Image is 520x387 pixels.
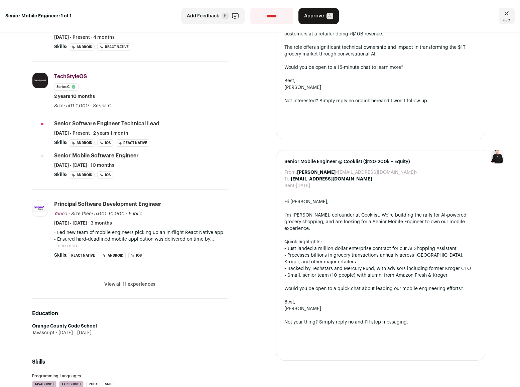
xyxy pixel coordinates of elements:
span: Skills: [54,252,68,259]
span: Add Feedback [187,13,219,19]
a: Close [499,8,515,24]
h2: Education [32,309,228,317]
img: 54757e407f5814d7a15fe2e9f6afae09915d66e79313137ec04c6ba1d39a2f4a [32,73,48,88]
dd: [DATE] [296,182,310,189]
div: Javascript [32,330,228,336]
span: Series C [93,104,111,108]
span: F [222,13,229,19]
button: Add Feedback F [181,8,245,24]
div: Principal Software Development Engineer [54,201,161,208]
li: iOS [97,139,113,147]
span: Size: 501-1,000 [54,104,89,108]
div: • Just landed a million-dollar enterprise contract for our AI Shopping Assistant [284,245,477,252]
li: React Native [97,43,131,51]
button: ...see more [54,243,79,249]
div: The role offers significant technical ownership and impact in transforming the $1T grocery market... [284,44,477,57]
div: [PERSON_NAME] [284,305,477,312]
span: TechStyleOS [54,74,87,79]
dt: Sent: [284,182,296,189]
div: Senior Software Engineer Technical Lead [54,120,159,127]
button: View all 11 experiences [104,281,155,288]
span: Skills: [54,139,68,146]
img: 9240684-medium_jpg [491,150,504,163]
li: React Native [69,252,97,259]
div: Quick highlights: [284,239,477,245]
div: • Small, senior team (10 people) with alumni from Amazon Fresh & Kroger [284,272,477,279]
span: A [327,13,333,19]
span: 2 years 10 months [54,93,95,100]
div: Not your thing? Simply reply no and I’ll stop messaging. [284,319,477,326]
div: Would you be open to a 15-minute chat to learn more? [284,64,477,71]
span: Yahoo [54,212,67,216]
span: Approve [304,13,324,19]
b: [PERSON_NAME] [297,170,336,175]
b: [EMAIL_ADDRESS][DOMAIN_NAME] [291,177,372,181]
img: 9371b2ae58851571aef1bcb1d382bc01f616ed473a7f748126d804ae662752dd.jpg [32,205,48,212]
p: - Ensured hard-deadlined mobile application was delivered on time by addressing extensive list of... [54,236,228,243]
dt: To: [284,176,291,182]
strong: Senior Mobile Engineer: 1 of 1 [5,13,72,19]
a: click here [360,99,381,103]
h3: Programming Languages [32,374,228,378]
div: I'm [PERSON_NAME], cofounder at Cooklist. We're building the rails for AI-powered grocery shoppin... [284,212,477,232]
li: iOS [97,171,113,179]
span: Skills: [54,171,68,178]
li: iOS [128,252,144,259]
li: Android [69,139,95,147]
div: Best, [284,78,477,84]
div: • Backed by Techstars and Mercury Fund, with advisors including former Kroger CTO [284,265,477,272]
div: • Processes billions in grocery transactions annually across [GEOGRAPHIC_DATA], Kroger, and other... [284,252,477,265]
button: Approve A [298,8,339,24]
dt: From: [284,169,297,176]
div: [PERSON_NAME] [284,84,477,91]
span: · [126,211,127,217]
span: [DATE] - [DATE] · 3 months [54,220,112,227]
div: Senior Mobile Software Engineer [54,152,139,159]
li: React Native [116,139,149,147]
li: Android [69,43,95,51]
h2: Skills [32,358,228,366]
span: Senior Mobile Engineer @ Cooklist ($120-200k + Equity) [284,158,477,165]
li: Android [69,171,95,179]
span: · [90,103,92,109]
div: Would you be open to a quick chat about leading our mobile engineering efforts? [284,285,477,292]
p: - Led new team of mobile engineers picking up an in-flight React Native app [54,229,228,236]
strong: Orange County Code School [32,324,97,329]
span: · Size then: 5,001-10,000 [69,212,125,216]
span: Public [129,212,142,216]
span: [DATE] - [DATE] [54,330,92,336]
div: Not interested? Simply reply no or and I won’t follow up. [284,98,477,104]
div: Hi [PERSON_NAME], [284,199,477,205]
span: [DATE] - Present · 4 months [54,34,115,41]
li: Series C [54,83,79,91]
span: [DATE] - [DATE] · 10 months [54,162,114,169]
span: [DATE] - Present · 2 years 1 month [54,130,128,137]
dd: <[EMAIL_ADDRESS][DOMAIN_NAME]> [297,169,417,176]
div: Best, [284,299,477,305]
li: Android [100,252,126,259]
span: Skills: [54,43,68,50]
span: esc [503,17,510,23]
